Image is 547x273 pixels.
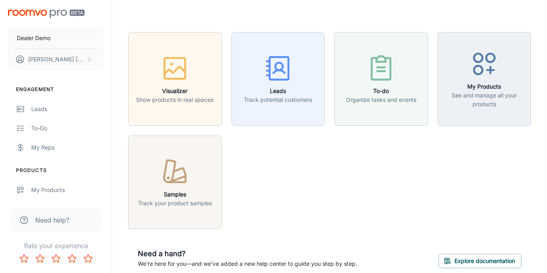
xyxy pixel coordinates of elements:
button: Rate 2 star [32,251,48,267]
h6: Visualizer [136,87,213,95]
button: Rate 1 star [16,251,32,267]
a: SamplesTrack your product samples [128,178,222,186]
button: [PERSON_NAME] [PERSON_NAME] [8,49,104,70]
button: Rate 3 star [48,251,64,267]
p: Dealer Demo [17,34,50,42]
p: Organize tasks and events [346,95,416,104]
p: Show products in real spaces [136,95,213,104]
a: LeadsTrack potential customers [231,74,325,82]
p: See and manage all your products [443,91,526,109]
a: My ProductsSee and manage all your products [438,74,531,82]
button: Explore documentation [438,254,521,268]
a: To-doOrganize tasks and events [334,74,428,82]
button: To-doOrganize tasks and events [334,32,428,126]
button: SamplesTrack your product samples [128,135,222,229]
span: Need help? [35,215,69,225]
button: LeadsTrack potential customers [231,32,325,126]
button: Rate 5 star [80,251,96,267]
img: Roomvo PRO Beta [8,10,84,18]
h6: Leads [244,87,312,95]
h6: My Products [443,82,526,91]
p: [PERSON_NAME] [PERSON_NAME] [28,55,84,64]
a: Explore documentation [438,256,521,264]
div: Leads [31,105,104,113]
div: To-do [31,124,104,133]
p: Track potential customers [244,95,312,104]
p: Track your product samples [138,199,212,208]
div: My Reps [31,143,104,152]
button: Rate 4 star [64,251,80,267]
h6: Need a hand? [138,248,357,259]
p: Rate your experience [6,241,105,251]
button: VisualizerShow products in real spaces [128,32,222,126]
button: Dealer Demo [8,28,104,49]
div: My Products [31,186,104,194]
h6: To-do [346,87,416,95]
button: My ProductsSee and manage all your products [438,32,531,126]
h6: Samples [138,190,212,199]
p: We're here for you—and we've added a new help center to guide you step by step. [138,259,357,268]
